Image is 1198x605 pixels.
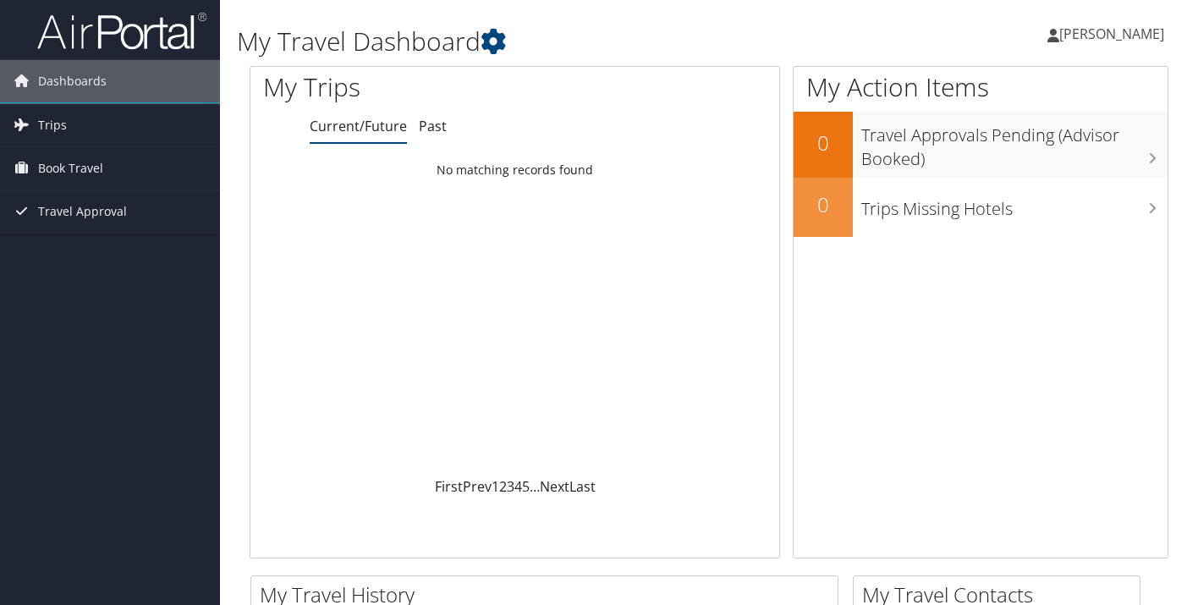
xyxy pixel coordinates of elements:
[514,477,522,496] a: 4
[522,477,530,496] a: 5
[794,129,853,157] h2: 0
[435,477,463,496] a: First
[794,190,853,219] h2: 0
[794,178,1168,237] a: 0Trips Missing Hotels
[38,147,103,190] span: Book Travel
[499,477,507,496] a: 2
[38,60,107,102] span: Dashboards
[419,117,447,135] a: Past
[861,115,1168,171] h3: Travel Approvals Pending (Advisor Booked)
[861,189,1168,221] h3: Trips Missing Hotels
[463,477,492,496] a: Prev
[540,477,569,496] a: Next
[569,477,596,496] a: Last
[794,112,1168,177] a: 0Travel Approvals Pending (Advisor Booked)
[794,69,1168,105] h1: My Action Items
[1047,8,1181,59] a: [PERSON_NAME]
[38,104,67,146] span: Trips
[507,477,514,496] a: 3
[237,24,866,59] h1: My Travel Dashboard
[530,477,540,496] span: …
[37,11,206,51] img: airportal-logo.png
[1059,25,1164,43] span: [PERSON_NAME]
[492,477,499,496] a: 1
[38,190,127,233] span: Travel Approval
[310,117,407,135] a: Current/Future
[250,155,779,185] td: No matching records found
[263,69,547,105] h1: My Trips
